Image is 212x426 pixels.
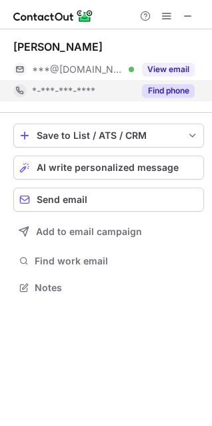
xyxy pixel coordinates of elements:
[37,162,179,173] span: AI write personalized message
[35,282,199,294] span: Notes
[142,84,195,97] button: Reveal Button
[32,63,124,75] span: ***@[DOMAIN_NAME]
[13,220,204,244] button: Add to email campaign
[13,252,204,270] button: Find work email
[13,40,103,53] div: [PERSON_NAME]
[36,226,142,237] span: Add to email campaign
[35,255,199,267] span: Find work email
[13,188,204,212] button: Send email
[13,156,204,180] button: AI write personalized message
[37,194,87,205] span: Send email
[142,63,195,76] button: Reveal Button
[13,8,93,24] img: ContactOut v5.3.10
[37,130,181,141] div: Save to List / ATS / CRM
[13,278,204,297] button: Notes
[13,124,204,148] button: save-profile-one-click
